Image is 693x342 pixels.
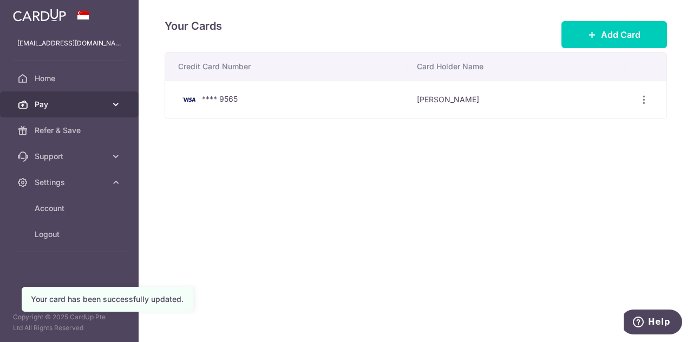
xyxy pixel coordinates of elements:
[408,52,625,81] th: Card Holder Name
[35,125,106,136] span: Refer & Save
[408,81,625,119] td: [PERSON_NAME]
[178,93,200,106] img: Bank Card
[601,28,640,41] span: Add Card
[35,99,106,110] span: Pay
[17,38,121,49] p: [EMAIL_ADDRESS][DOMAIN_NAME]
[35,229,106,240] span: Logout
[31,294,184,305] div: Your card has been successfully updated.
[13,9,66,22] img: CardUp
[35,177,106,188] span: Settings
[35,151,106,162] span: Support
[165,52,408,81] th: Credit Card Number
[35,73,106,84] span: Home
[561,21,667,48] button: Add Card
[165,17,222,35] h4: Your Cards
[35,203,106,214] span: Account
[624,310,682,337] iframe: Opens a widget where you can find more information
